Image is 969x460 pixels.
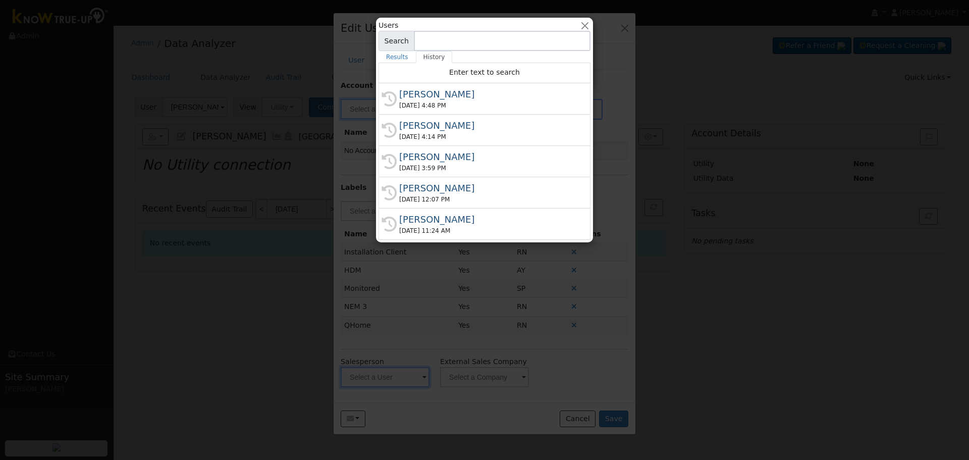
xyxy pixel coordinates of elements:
[399,226,579,235] div: [DATE] 11:24 AM
[449,68,520,76] span: Enter text to search
[399,164,579,173] div: [DATE] 3:59 PM
[382,123,397,138] i: History
[379,51,416,63] a: Results
[399,195,579,204] div: [DATE] 12:07 PM
[399,132,579,141] div: [DATE] 4:14 PM
[399,119,579,132] div: [PERSON_NAME]
[382,91,397,107] i: History
[399,101,579,110] div: [DATE] 4:48 PM
[399,181,579,195] div: [PERSON_NAME]
[416,51,453,63] a: History
[399,150,579,164] div: [PERSON_NAME]
[382,217,397,232] i: History
[382,185,397,200] i: History
[379,31,414,51] span: Search
[399,213,579,226] div: [PERSON_NAME]
[399,87,579,101] div: [PERSON_NAME]
[382,154,397,169] i: History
